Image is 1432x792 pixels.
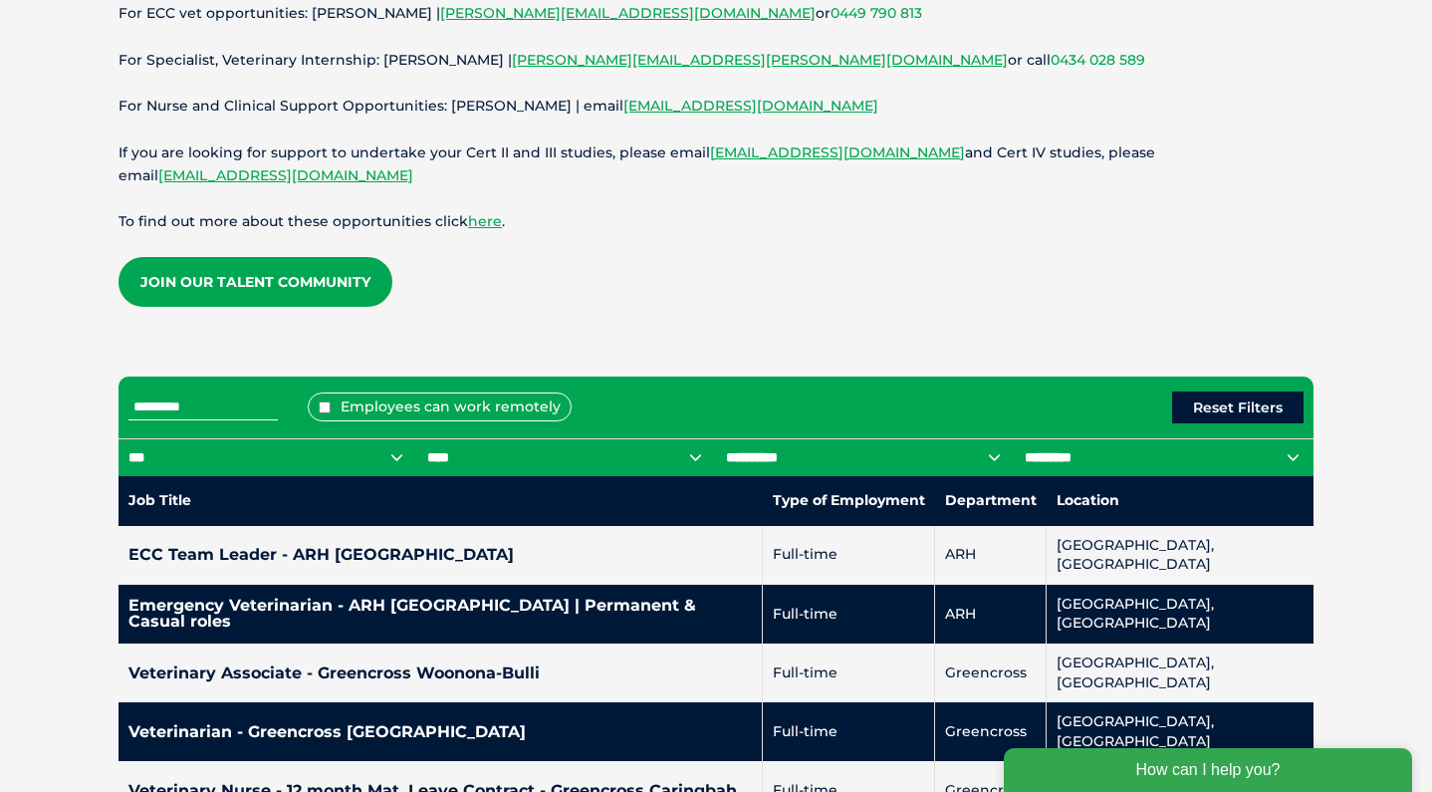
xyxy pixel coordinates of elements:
[763,702,935,761] td: Full-time
[119,2,1313,25] p: For ECC vet opportunities: [PERSON_NAME] | or
[119,95,1313,118] p: For Nurse and Clinical Support Opportunities: [PERSON_NAME] | email
[1047,526,1313,585] td: [GEOGRAPHIC_DATA], [GEOGRAPHIC_DATA]
[119,49,1313,72] p: For Specialist, Veterinary Internship: [PERSON_NAME] | or call
[119,257,392,307] a: Join our Talent Community
[623,97,878,115] a: [EMAIL_ADDRESS][DOMAIN_NAME]
[119,141,1313,187] p: If you are looking for support to undertake your Cert II and III studies, please email and Cert I...
[935,585,1047,644] td: ARH
[308,393,572,421] label: Employees can work remotely
[710,143,965,161] a: [EMAIL_ADDRESS][DOMAIN_NAME]
[935,644,1047,702] td: Greencross
[763,526,935,585] td: Full-time
[1057,491,1119,509] nobr: Location
[119,210,1313,233] p: To find out more about these opportunities click .
[1047,702,1313,761] td: [GEOGRAPHIC_DATA], [GEOGRAPHIC_DATA]
[773,491,925,509] nobr: Type of Employment
[468,212,502,230] a: here
[319,401,331,413] input: Employees can work remotely
[512,51,1008,69] a: [PERSON_NAME][EMAIL_ADDRESS][PERSON_NAME][DOMAIN_NAME]
[128,491,191,509] nobr: Job Title
[763,585,935,644] td: Full-time
[945,491,1037,509] nobr: Department
[158,166,413,184] a: [EMAIL_ADDRESS][DOMAIN_NAME]
[128,724,752,740] h4: Veterinarian - Greencross [GEOGRAPHIC_DATA]
[128,547,752,563] h4: ECC Team Leader - ARH [GEOGRAPHIC_DATA]
[128,665,752,681] h4: Veterinary Associate - Greencross Woonona-Bulli
[831,4,922,22] a: 0449 790 813
[935,526,1047,585] td: ARH
[128,598,752,630] h4: Emergency Veterinarian - ARH [GEOGRAPHIC_DATA] | Permanent & Casual roles
[1172,392,1304,423] button: Reset Filters
[12,12,420,56] div: How can I help you?
[1051,51,1145,69] a: 0434 028 589
[1047,644,1313,702] td: [GEOGRAPHIC_DATA], [GEOGRAPHIC_DATA]
[440,4,816,22] a: [PERSON_NAME][EMAIL_ADDRESS][DOMAIN_NAME]
[1047,585,1313,644] td: [GEOGRAPHIC_DATA], [GEOGRAPHIC_DATA]
[763,644,935,702] td: Full-time
[935,702,1047,761] td: Greencross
